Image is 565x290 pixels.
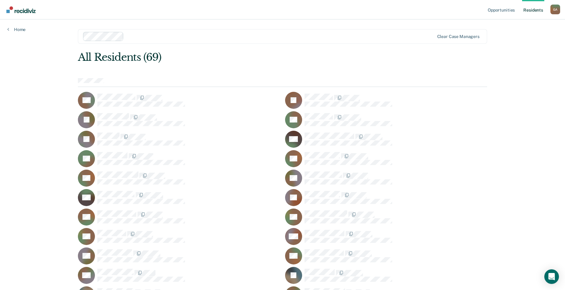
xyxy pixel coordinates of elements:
a: Home [7,27,26,32]
img: Recidiviz [6,6,36,13]
div: All Residents (69) [78,51,405,64]
div: Open Intercom Messenger [544,269,559,284]
div: Clear case managers [437,34,480,39]
div: G A [550,5,560,14]
button: Profile dropdown button [550,5,560,14]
